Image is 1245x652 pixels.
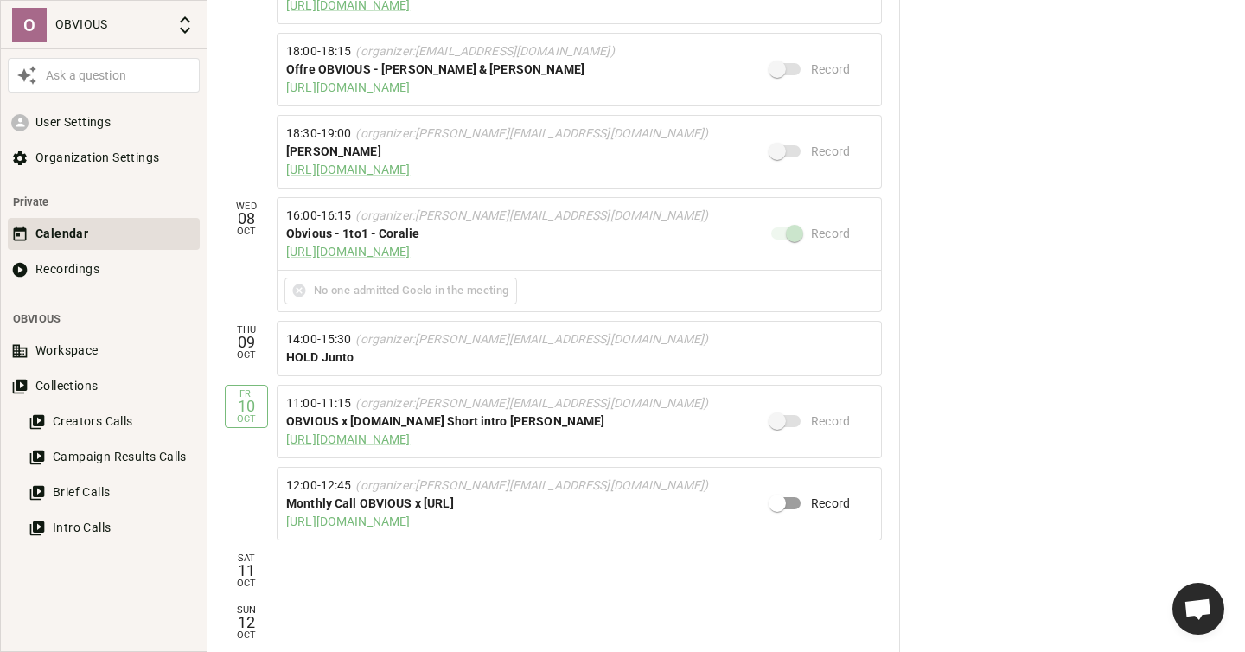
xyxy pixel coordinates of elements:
div: [PERSON_NAME] [286,143,770,161]
a: [URL][DOMAIN_NAME] [286,245,410,259]
div: 11 [238,563,255,578]
span: (organizer: [PERSON_NAME][EMAIL_ADDRESS][DOMAIN_NAME] ) [355,478,708,492]
span: (organizer: [PERSON_NAME][EMAIL_ADDRESS][DOMAIN_NAME] ) [355,396,708,410]
div: Offre OBVIOUS - [PERSON_NAME] & [PERSON_NAME] [286,61,770,79]
div: Oct [237,630,256,640]
span: Record [811,143,850,161]
div: Oct [237,414,256,424]
div: Monthly Call OBVIOUS x [URL] [286,495,770,513]
div: 14:00 - 15:30 [286,330,864,348]
button: User Settings [8,106,200,138]
span: (organizer: [PERSON_NAME][EMAIL_ADDRESS][DOMAIN_NAME] ) [355,126,708,140]
div: Wed [236,201,256,211]
span: (organizer: [PERSON_NAME][EMAIL_ADDRESS][DOMAIN_NAME] ) [355,208,708,222]
button: Campaign Results Calls [25,441,200,473]
button: Awesile Icon [12,61,41,90]
span: Record [811,495,850,513]
div: 18:00 - 18:15 [286,42,770,61]
button: Brief Calls [25,476,200,508]
div: 12 [238,615,255,630]
div: 09 [238,335,255,350]
button: Organization Settings [8,142,200,174]
li: Private [8,186,200,218]
div: Oct [237,227,256,236]
div: 08 [238,211,255,227]
button: Intro Calls [25,512,200,544]
div: HOLD Junto [286,348,864,367]
a: [URL][DOMAIN_NAME] [286,432,410,446]
button: Collections [8,370,200,402]
span: (organizer: [EMAIL_ADDRESS][DOMAIN_NAME] ) [355,44,614,58]
div: O [12,8,47,42]
span: Record [811,61,850,79]
div: Thu [237,325,256,335]
div: Sat [238,553,255,563]
div: Fri [239,389,253,399]
div: Oct [237,578,256,588]
a: [URL][DOMAIN_NAME] [286,163,410,176]
span: (organizer: [PERSON_NAME][EMAIL_ADDRESS][DOMAIN_NAME] ) [355,332,708,346]
a: [URL][DOMAIN_NAME] [286,515,410,528]
div: OBVIOUS x [DOMAIN_NAME] Short intro [PERSON_NAME] [286,412,770,431]
li: OBVIOUS [8,303,200,335]
div: Obvious - 1to1 - Coralie [286,225,770,243]
div: Oct [237,350,256,360]
button: Recordings [8,253,200,285]
button: Calendar [8,218,200,250]
span: Record [811,412,850,431]
div: 10 [238,399,255,414]
span: Record [811,225,850,243]
div: 18:30 - 19:00 [286,125,770,143]
div: 12:00 - 12:45 [286,476,770,495]
button: Creators Calls [25,406,200,438]
div: Ouvrir le chat [1172,583,1224,635]
div: 16:00 - 16:15 [286,207,770,225]
button: Workspace [8,335,200,367]
div: Sun [237,605,256,615]
div: 11:00 - 11:15 [286,394,770,412]
p: OBVIOUS [55,16,168,34]
a: [URL][DOMAIN_NAME] [286,80,410,94]
div: Ask a question [41,67,195,85]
